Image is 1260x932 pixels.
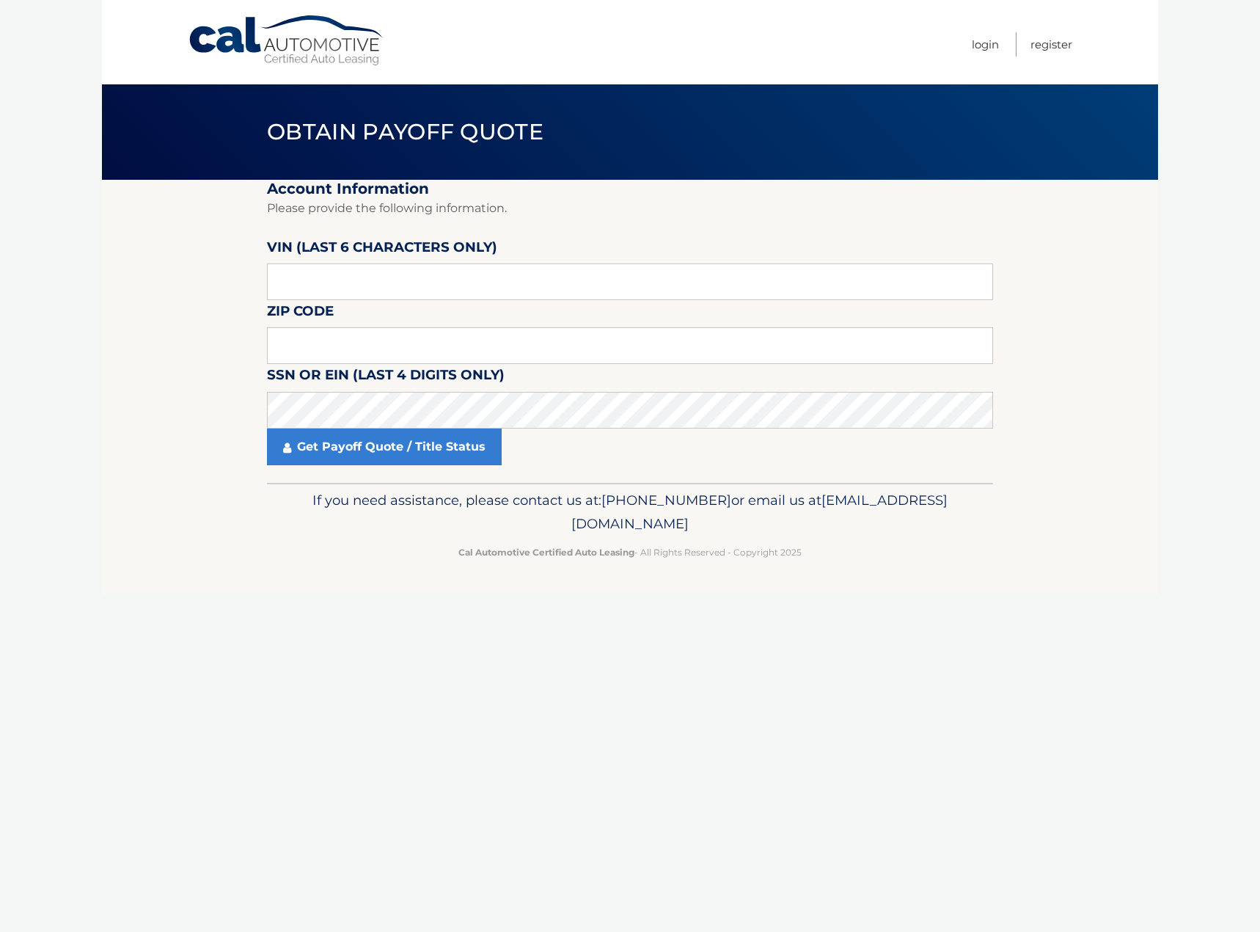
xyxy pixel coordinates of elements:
label: VIN (last 6 characters only) [267,236,497,263]
a: Register [1030,32,1072,57]
a: Login [972,32,999,57]
label: SSN or EIN (last 4 digits only) [267,364,505,391]
p: - All Rights Reserved - Copyright 2025 [276,545,984,560]
strong: Cal Automotive Certified Auto Leasing [458,547,634,558]
p: Please provide the following information. [267,198,993,219]
h2: Account Information [267,180,993,198]
label: Zip Code [267,300,334,327]
a: Cal Automotive [188,15,386,67]
span: [PHONE_NUMBER] [601,492,731,509]
a: Get Payoff Quote / Title Status [267,429,502,465]
p: If you need assistance, please contact us at: or email us at [276,489,984,536]
span: Obtain Payoff Quote [267,118,543,145]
